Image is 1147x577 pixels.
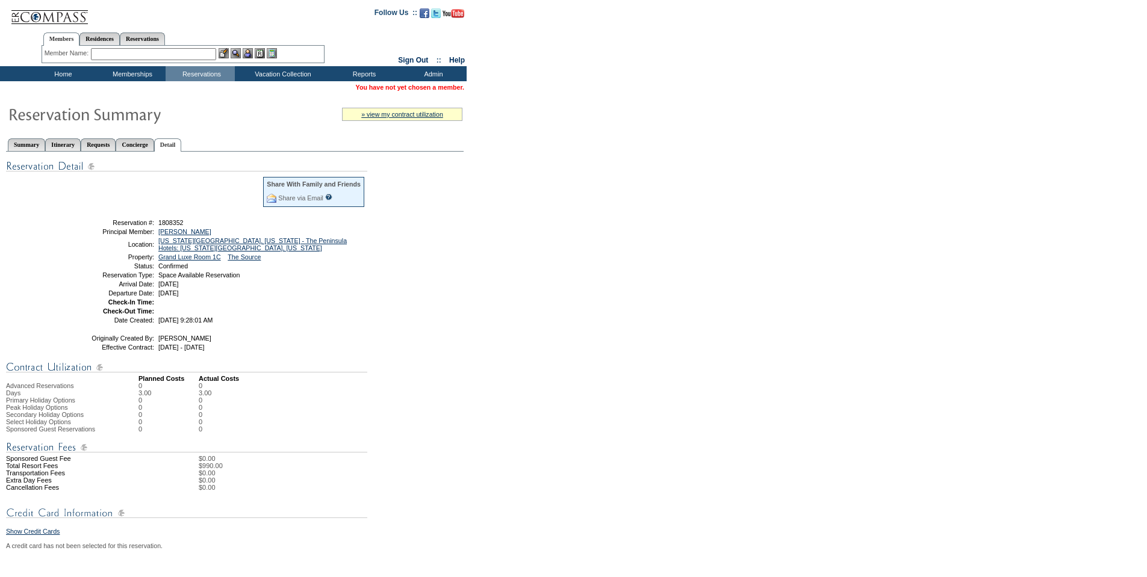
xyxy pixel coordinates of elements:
input: What is this? [325,194,332,200]
a: Detail [154,138,182,152]
td: Actual Costs [199,375,464,382]
a: [PERSON_NAME] [158,228,211,235]
img: Reservation Fees [6,440,367,455]
span: 1808352 [158,219,184,226]
strong: Check-In Time: [108,298,154,306]
td: Follow Us :: [375,7,417,22]
a: The Source [228,253,261,261]
strong: Check-Out Time: [103,307,154,315]
span: Peak Holiday Options [6,404,67,411]
td: 0 [138,382,199,389]
div: A credit card has not been selected for this reservation. [6,542,464,549]
td: $0.00 [199,455,464,462]
td: 0 [138,404,199,411]
td: 0 [199,411,211,418]
span: Sponsored Guest Reservations [6,425,95,433]
td: 0 [199,396,211,404]
img: Become our fan on Facebook [420,8,429,18]
span: [DATE] - [DATE] [158,344,205,351]
td: Home [27,66,96,81]
a: Show Credit Cards [6,528,60,535]
td: 0 [199,382,211,389]
img: Reservation Detail [6,159,367,174]
td: 0 [199,404,211,411]
td: $0.00 [199,477,464,484]
a: Residences [79,32,120,45]
td: Property: [68,253,154,261]
td: 0 [138,396,199,404]
td: 0 [138,425,199,433]
img: View [231,48,241,58]
td: Transportation Fees [6,469,138,477]
a: Sign Out [398,56,428,64]
span: Advanced Reservations [6,382,74,389]
div: Share With Family and Friends [267,181,361,188]
td: Location: [68,237,154,251]
a: Requests [81,138,116,151]
a: [US_STATE][GEOGRAPHIC_DATA], [US_STATE] - The Peninsula Hotels: [US_STATE][GEOGRAPHIC_DATA], [US_... [158,237,347,251]
a: Members [43,32,80,46]
img: b_calculator.gif [267,48,277,58]
td: 0 [138,418,199,425]
img: Reservaton Summary [8,102,249,126]
td: Planned Costs [138,375,199,382]
td: 3.00 [199,389,211,396]
td: Effective Contract: [68,344,154,351]
span: [DATE] [158,289,179,297]
td: Admin [397,66,467,81]
img: b_edit.gif [219,48,229,58]
td: Status: [68,262,154,270]
td: 0 [138,411,199,418]
td: Extra Day Fees [6,477,138,484]
td: $0.00 [199,484,464,491]
td: Vacation Collection [235,66,328,81]
img: Follow us on Twitter [431,8,441,18]
img: Credit Card Information [6,505,367,520]
span: [PERSON_NAME] [158,335,211,342]
td: Departure Date: [68,289,154,297]
a: Itinerary [45,138,81,151]
td: 0 [199,425,211,433]
td: 0 [199,418,211,425]
a: Subscribe to our YouTube Channel [443,12,464,19]
td: Arrival Date: [68,280,154,288]
span: [DATE] 9:28:01 AM [158,316,213,324]
td: Reservation Type: [68,271,154,279]
td: $0.00 [199,469,464,477]
img: Reservations [255,48,265,58]
a: Become our fan on Facebook [420,12,429,19]
span: Primary Holiday Options [6,396,75,404]
span: :: [437,56,441,64]
td: Originally Created By: [68,335,154,342]
a: Grand Luxe Room 1C [158,253,221,261]
td: 3.00 [138,389,199,396]
td: Reservation #: [68,219,154,226]
a: Help [449,56,465,64]
a: Reservations [120,32,165,45]
img: Subscribe to our YouTube Channel [443,9,464,18]
td: Reservations [166,66,235,81]
td: Total Resort Fees [6,462,138,469]
img: Impersonate [243,48,253,58]
a: Share via Email [278,194,323,202]
a: Follow us on Twitter [431,12,441,19]
span: Select Holiday Options [6,418,71,425]
td: Reports [328,66,397,81]
td: Sponsored Guest Fee [6,455,138,462]
span: You have not yet chosen a member. [356,84,464,91]
div: Member Name: [45,48,91,58]
td: Memberships [96,66,166,81]
span: Days [6,389,20,396]
span: Secondary Holiday Options [6,411,84,418]
span: [DATE] [158,280,179,288]
a: » view my contract utilization [361,111,443,118]
td: $990.00 [199,462,464,469]
span: Confirmed [158,262,188,270]
img: Contract Utilization [6,360,367,375]
td: Cancellation Fees [6,484,138,491]
span: Space Available Reservation [158,271,240,279]
td: Date Created: [68,316,154,324]
a: Concierge [116,138,154,151]
a: Summary [8,138,45,151]
td: Principal Member: [68,228,154,235]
